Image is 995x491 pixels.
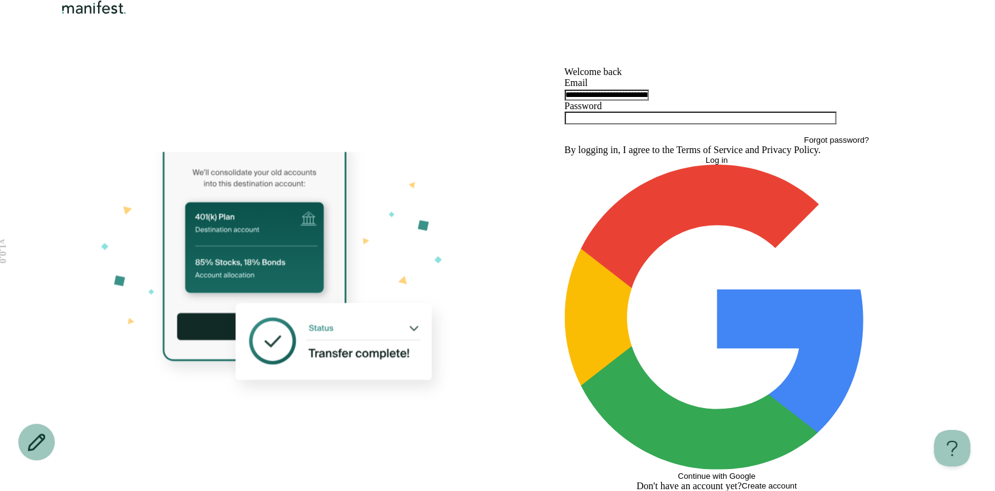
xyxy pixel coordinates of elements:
[565,66,869,77] h1: Welcome back
[804,135,869,145] button: Forgot password?
[565,156,869,165] button: Log in
[676,145,743,155] a: Terms of Service
[565,101,602,111] label: Password
[565,165,869,481] button: Continue with Google
[706,156,728,165] span: Log in
[762,145,818,155] a: Privacy Policy
[565,77,588,88] label: Email
[742,481,797,490] button: Create account
[565,145,869,156] p: By logging in, I agree to the and .
[678,471,756,481] span: Continue with Google
[934,430,971,467] iframe: Toggle Customer Support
